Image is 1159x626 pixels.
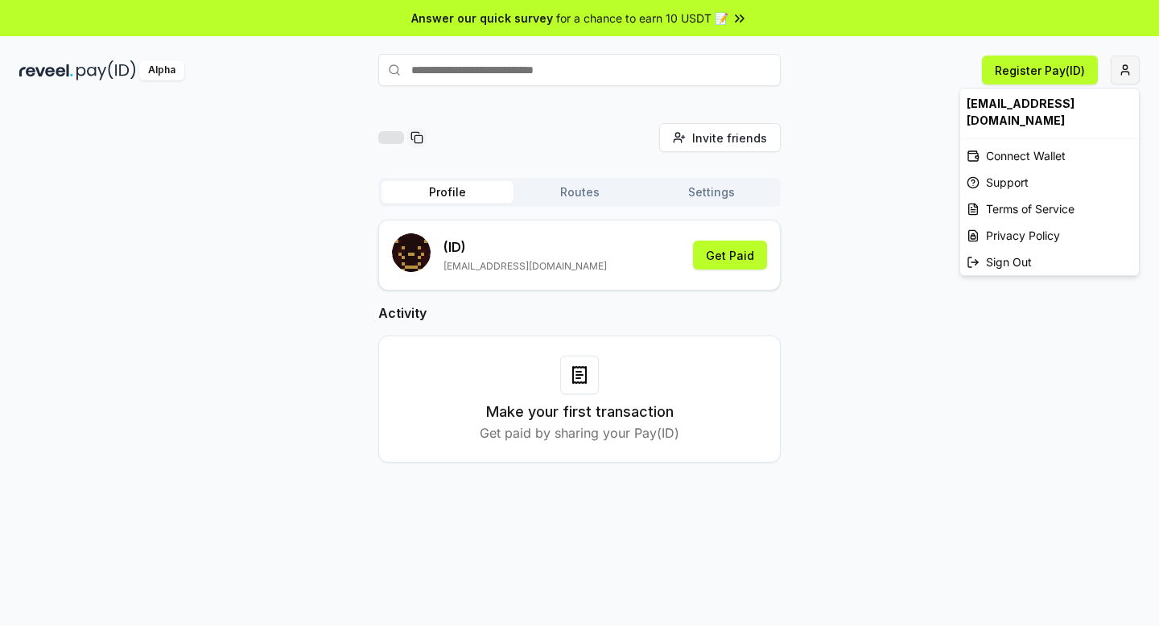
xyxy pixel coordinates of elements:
div: [EMAIL_ADDRESS][DOMAIN_NAME] [960,89,1139,135]
a: Support [960,169,1139,196]
div: Connect Wallet [960,142,1139,169]
div: Sign Out [960,249,1139,275]
a: Privacy Policy [960,222,1139,249]
a: Terms of Service [960,196,1139,222]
